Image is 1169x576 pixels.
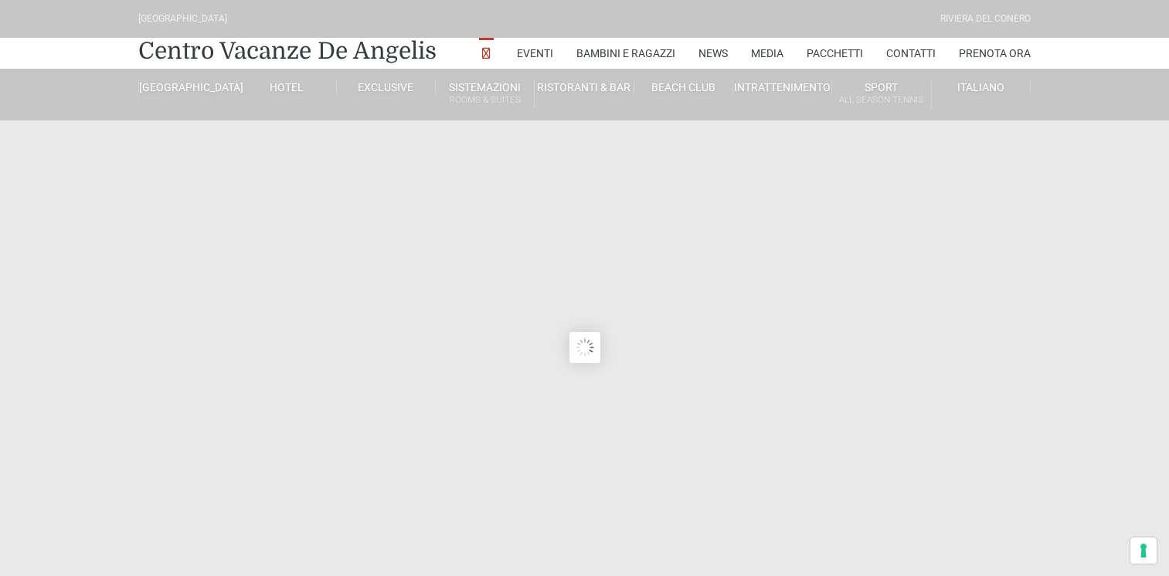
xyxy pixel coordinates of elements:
[940,12,1031,26] div: Riviera Del Conero
[886,38,936,69] a: Contatti
[138,80,237,94] a: [GEOGRAPHIC_DATA]
[751,38,783,69] a: Media
[436,80,535,109] a: SistemazioniRooms & Suites
[832,80,931,109] a: SportAll Season Tennis
[12,516,59,562] iframe: Customerly Messenger Launcher
[957,81,1004,93] span: Italiano
[733,80,832,94] a: Intrattenimento
[138,12,227,26] div: [GEOGRAPHIC_DATA]
[138,36,437,66] a: Centro Vacanze De Angelis
[517,38,553,69] a: Eventi
[807,38,863,69] a: Pacchetti
[959,38,1031,69] a: Prenota Ora
[832,93,930,107] small: All Season Tennis
[576,38,675,69] a: Bambini e Ragazzi
[634,80,733,94] a: Beach Club
[237,80,336,94] a: Hotel
[698,38,728,69] a: News
[337,80,436,94] a: Exclusive
[535,80,634,94] a: Ristoranti & Bar
[932,80,1031,94] a: Italiano
[1130,537,1157,564] button: Le tue preferenze relative al consenso per le tecnologie di tracciamento
[436,93,534,107] small: Rooms & Suites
